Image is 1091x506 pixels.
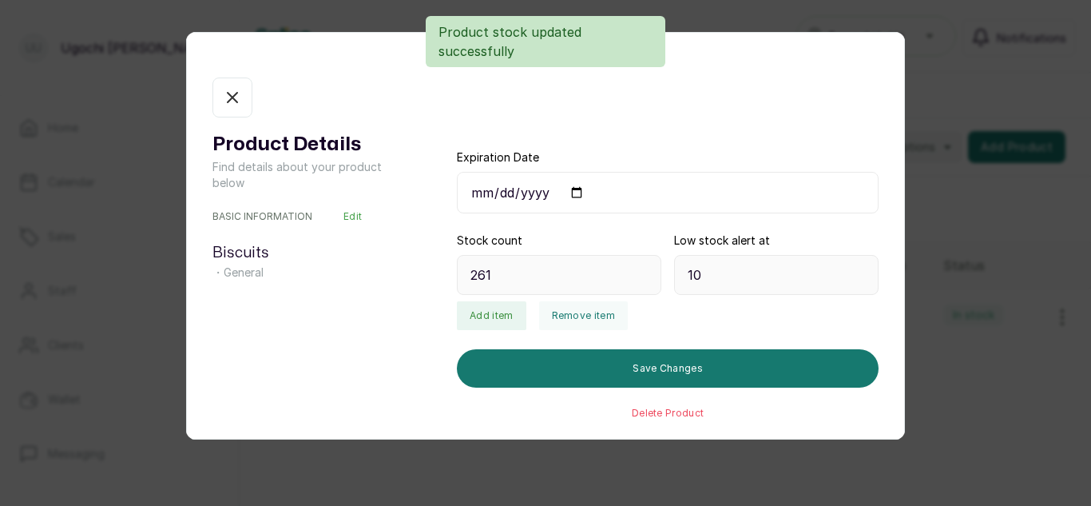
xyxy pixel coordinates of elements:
[438,22,653,61] p: Product stock updated successfully
[343,210,362,223] button: Edit
[457,149,539,165] label: Expiration Date
[457,172,879,213] input: DD/MM/YY
[212,242,393,265] h2: Biscuits
[457,233,522,249] label: Stock count
[457,255,661,295] input: 0
[457,301,526,330] button: Add item
[212,130,393,159] h1: Product Details
[539,301,628,330] button: Remove item
[674,233,770,249] label: Low stock alert at
[212,159,393,191] p: Find details about your product below
[212,210,312,223] p: BASIC INFORMATION
[212,265,393,281] p: ・ General
[457,349,879,388] button: Save Changes
[674,255,879,295] input: 0
[632,407,704,420] button: Delete Product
